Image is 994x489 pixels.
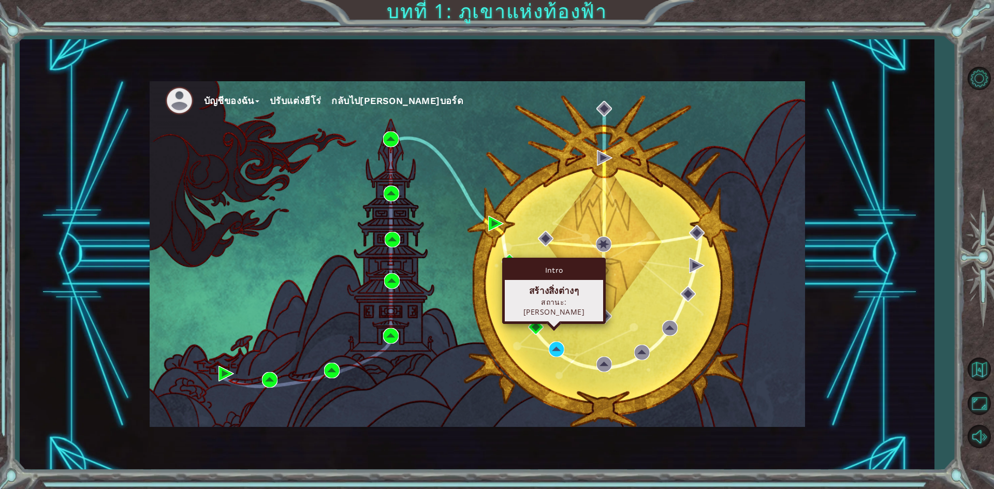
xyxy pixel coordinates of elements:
a: ท่องโลกสปิริต - Locked [634,345,650,360]
a: อโคดัส - Complete [383,131,399,147]
a: ขึ้นสู่หอคอย - Complete [384,273,400,289]
a: ถุงมืออัศวิน - Locked [596,236,611,252]
button: กลับไปยังแผนที่ [964,354,994,384]
button: ตัวเลือกระดับ [964,64,994,94]
div: สร้างสิ่งต่างๆ [509,285,598,297]
a: หอคอยโดดเดี่ยว - Complete [383,328,399,344]
a: เรื่องของการสร้าง - Locked [538,231,553,246]
a: ขึ้นสู่ด้านบน - Complete [385,232,400,247]
a: ติดตามป้ายสัญญาณ - Complete [262,372,277,388]
a: ส่องสว่างเจิดจ้า - Locked [596,357,612,372]
div: สถานะ: [PERSON_NAME] [509,297,598,317]
button: ปิดเสียง [964,422,994,452]
button: กลับไป[PERSON_NAME]บอร์ด [331,93,463,109]
a: วางกับดักความมืดมิด - Locked [689,225,705,241]
a: รอบๆ สระน้ำ - Complete [324,363,340,378]
a: ดินแดนแห่งวิญญาณ - Complete [488,216,504,231]
a: ความมืดมิดคืบคลาน - Locked [689,258,705,273]
span: กลับไป[PERSON_NAME]บอร์ด [331,95,463,106]
button: บัญชีของฉัน [204,93,259,109]
a: ยื่นมือเข้าช่วย - In Progress [549,342,564,357]
button: ปรับแต่งฮีโร่ [270,93,321,109]
a: ผลึกเสร็จสมบูรณ์ - Locked [662,320,678,336]
button: ขยายเบราว์เซอร์ให้เต็มจอ [964,389,994,419]
a: บันไดทอดสู่ความลึกลับ - Complete [384,186,399,201]
a: สู่โลกที่ดีกว่าเดิม - Locked [680,286,696,302]
a: สร้างสิ่งต่างๆ - Complete [528,319,544,335]
a: จุดเริ่มต้น - Locked [596,101,612,116]
a: วางกับดับความมืดมิด - Locked [597,150,612,166]
img: Account Icon [165,86,194,115]
div: Intro [505,260,603,280]
a: ซ่อมแซมแสงสว่าง - Complete [502,254,517,270]
a: กลับไปยังแผนที่ [964,353,994,387]
a: ขึ้นภูเขา - Complete [218,366,234,381]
